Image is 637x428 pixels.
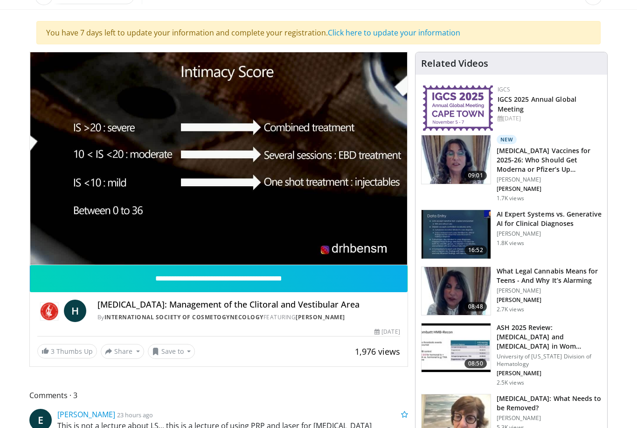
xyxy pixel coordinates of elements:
[498,95,576,113] a: IGCS 2025 Annual Global Meeting
[97,300,400,310] h4: [MEDICAL_DATA]: Management of the Clitoral and Vestibular Area
[117,411,153,419] small: 23 hours ago
[497,185,602,193] p: [PERSON_NAME]
[421,135,602,202] a: 09:01 New [MEDICAL_DATA] Vaccines for 2025-26: Who Should Get Moderna or Pfizer’s Up… [PERSON_NAM...
[498,85,511,93] a: IGCS
[421,210,602,259] a: 16:52 AI Expert Systems vs. Generative AI for Clinical Diagnoses [PERSON_NAME] 1.8K views
[328,28,460,38] a: Click here to update your information
[423,85,493,131] img: 680d42be-3514-43f9-8300-e9d2fda7c814.png.150x105_q85_autocrop_double_scale_upscale_version-0.2.png
[421,323,602,386] a: 08:50 ASH 2025 Review: [MEDICAL_DATA] and [MEDICAL_DATA] in Wom… University of [US_STATE] Divisio...
[36,21,601,44] div: You have 7 days left to update your information and complete your registration.
[422,267,491,316] img: 268330c9-313b-413d-8ff2-3cd9a70912fe.150x105_q85_crop-smart_upscale.jpg
[497,414,602,422] p: [PERSON_NAME]
[29,389,408,401] span: Comments 3
[296,313,345,321] a: [PERSON_NAME]
[421,267,602,316] a: 08:48 What Legal Cannabis Means for Teens - And Why It’s Alarming [PERSON_NAME] [PERSON_NAME] 2.7...
[37,344,97,358] a: 3 Thumbs Up
[497,267,602,285] h3: What Legal Cannabis Means for Teens - And Why It’s Alarming
[422,323,491,372] img: dbfd5f25-7945-44a5-8d2f-245839b470de.150x105_q85_crop-smart_upscale.jpg
[464,171,487,180] span: 09:01
[101,344,144,359] button: Share
[498,114,600,123] div: [DATE]
[422,135,491,184] img: d9ddfd97-e350-47c1-a34d-5d400e773739.150x105_q85_crop-smart_upscale.jpg
[51,347,55,356] span: 3
[497,394,602,413] h3: [MEDICAL_DATA]: What Needs to be Removed?
[497,323,602,351] h3: ASH 2025 Review: [MEDICAL_DATA] and [MEDICAL_DATA] in Wom…
[497,353,602,368] p: University of [US_STATE] Division of Hematology
[148,344,195,359] button: Save to
[497,379,524,386] p: 2.5K views
[497,146,602,174] h3: [MEDICAL_DATA] Vaccines for 2025-26: Who Should Get Moderna or Pfizer’s Up…
[464,302,487,311] span: 08:48
[30,52,408,265] video-js: Video Player
[497,176,602,183] p: [PERSON_NAME]
[497,135,517,144] p: New
[37,300,60,322] img: International Society of Cosmetogynecology
[497,230,602,238] p: [PERSON_NAME]
[497,306,524,313] p: 2.7K views
[497,296,602,304] p: [PERSON_NAME]
[497,370,602,377] p: [PERSON_NAME]
[374,328,400,336] div: [DATE]
[464,359,487,368] span: 08:50
[497,239,524,247] p: 1.8K views
[497,287,602,295] p: [PERSON_NAME]
[497,195,524,202] p: 1.7K views
[421,58,488,69] h4: Related Videos
[57,409,115,420] a: [PERSON_NAME]
[97,313,400,322] div: By FEATURING
[422,210,491,259] img: 1bf82db2-8afa-4218-83ea-e842702db1c4.150x105_q85_crop-smart_upscale.jpg
[64,300,86,322] a: H
[355,346,400,357] span: 1,976 views
[104,313,263,321] a: International Society of Cosmetogynecology
[497,210,602,228] h3: AI Expert Systems vs. Generative AI for Clinical Diagnoses
[464,246,487,255] span: 16:52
